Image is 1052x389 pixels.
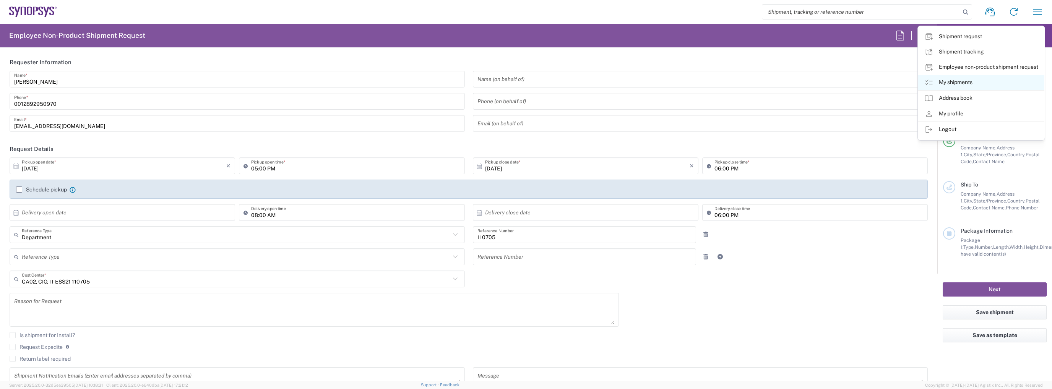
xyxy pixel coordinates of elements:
span: Width, [1010,244,1024,250]
span: Phone Number [1006,205,1038,211]
span: Company Name, [961,191,997,197]
span: Height, [1024,244,1040,250]
span: Type, [963,244,975,250]
span: City, [964,152,973,157]
span: Country, [1007,198,1026,204]
span: Server: 2025.20.0-32d5ea39505 [9,383,103,387]
span: Package 1: [961,237,980,250]
span: Ship To [961,182,978,188]
a: Add Reference [715,251,726,262]
span: State/Province, [973,152,1007,157]
h2: Request Details [10,145,54,153]
span: Company Name, [961,145,997,151]
a: Employee non-product shipment request [918,60,1044,75]
label: Return label required [10,356,71,362]
span: Number, [975,244,993,250]
a: Shipment tracking [918,44,1044,60]
span: State/Province, [973,198,1007,204]
h2: Employee Non-Product Shipment Request [9,31,145,40]
span: Client: 2025.20.0-e640dba [106,383,188,387]
h2: Requester Information [10,58,71,66]
label: Schedule pickup [16,186,67,193]
span: Country, [1007,152,1026,157]
span: Length, [993,244,1010,250]
a: Shipment request [918,29,1044,44]
span: Contact Name, [973,205,1006,211]
a: Logout [918,122,1044,137]
span: [DATE] 10:18:31 [74,383,103,387]
span: Copyright © [DATE]-[DATE] Agistix Inc., All Rights Reserved [925,382,1043,389]
label: Is shipment for Install? [10,332,75,338]
span: Package Information [961,228,1013,234]
button: Save as template [943,328,1047,342]
a: Support [421,383,440,387]
i: × [226,160,231,172]
input: Shipment, tracking or reference number [762,5,960,19]
i: × [690,160,694,172]
a: My shipments [918,75,1044,90]
button: Next [943,282,1047,297]
span: Contact Name [973,159,1005,164]
span: [DATE] 17:21:12 [159,383,188,387]
a: My profile [918,106,1044,122]
label: Request Expedite [10,344,63,350]
span: City, [964,198,973,204]
a: Remove Reference [700,229,711,240]
a: Feedback [440,383,459,387]
a: Address book [918,91,1044,106]
button: Save shipment [943,305,1047,319]
a: Remove Reference [700,251,711,262]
